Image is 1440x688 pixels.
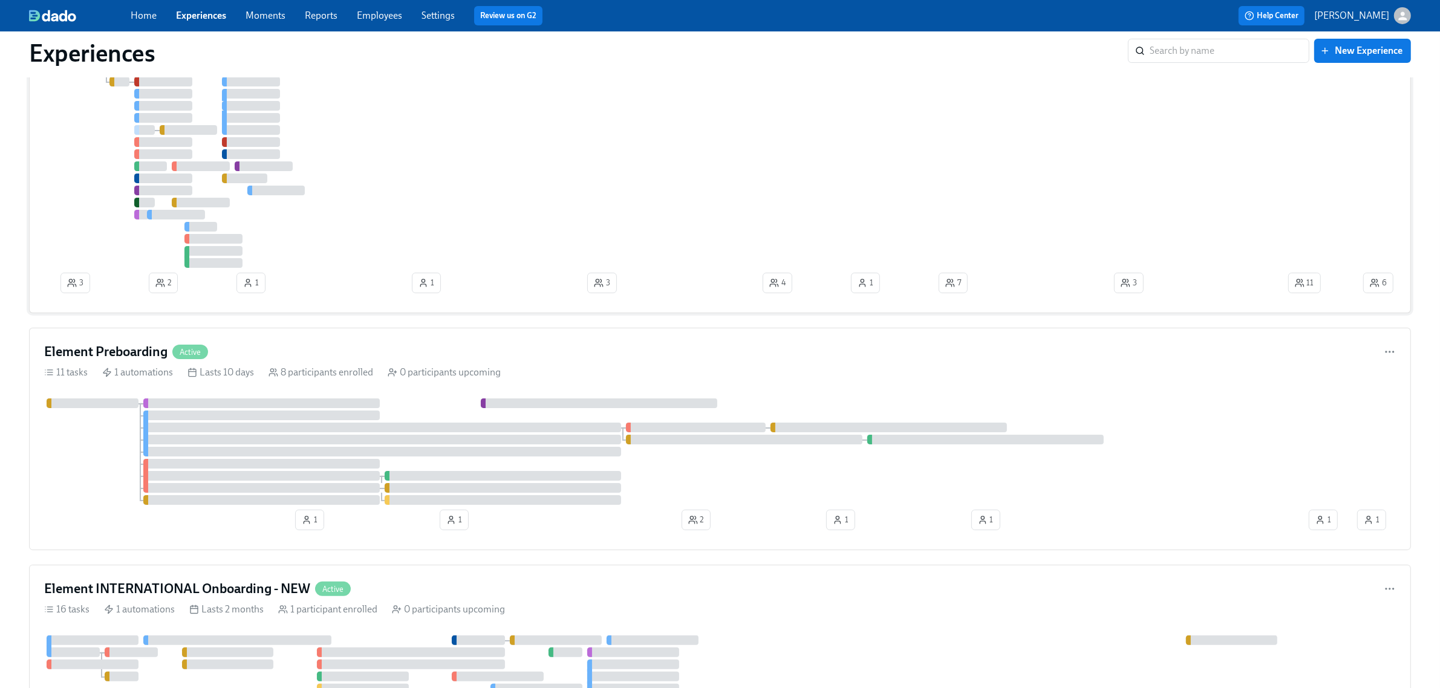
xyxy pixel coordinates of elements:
input: Search by name [1150,39,1309,63]
div: 16 tasks [44,603,90,616]
button: [PERSON_NAME] [1314,7,1411,24]
button: 1 [236,273,266,293]
button: 1 [1357,510,1386,530]
a: Home [131,10,157,21]
div: 1 participant enrolled [278,603,377,616]
h4: Element Preboarding [44,343,168,361]
button: 6 [1363,273,1393,293]
span: 2 [155,277,171,289]
button: 4 [763,273,792,293]
a: dado [29,10,131,22]
span: 1 [1364,514,1380,526]
span: New Experience [1323,45,1403,57]
a: Employees [357,10,402,21]
span: Active [315,585,351,594]
button: 2 [682,510,711,530]
span: 4 [769,277,786,289]
button: New Experience [1314,39,1411,63]
span: 1 [419,277,434,289]
img: dado [29,10,76,22]
div: 11 tasks [44,366,88,379]
button: Help Center [1239,6,1305,25]
button: 7 [939,273,968,293]
span: 2 [688,514,704,526]
a: Experiences [176,10,226,21]
span: 1 [243,277,259,289]
div: 1 automations [102,366,173,379]
span: 1 [858,277,873,289]
span: 3 [1121,277,1137,289]
div: 8 participants enrolled [269,366,373,379]
button: 1 [440,510,469,530]
h1: Experiences [29,39,155,68]
a: Moments [246,10,285,21]
span: Active [172,348,208,357]
a: Settings [422,10,455,21]
p: [PERSON_NAME] [1314,9,1389,22]
span: 1 [1315,514,1331,526]
button: 1 [412,273,441,293]
button: 1 [1309,510,1338,530]
div: 0 participants upcoming [392,603,505,616]
span: Help Center [1245,10,1298,22]
span: 7 [945,277,961,289]
div: 1 automations [104,603,175,616]
button: 1 [826,510,855,530]
div: Lasts 10 days [187,366,254,379]
a: Review us on G2 [480,10,536,22]
button: 2 [149,273,178,293]
div: Lasts 2 months [189,603,264,616]
a: Element PreboardingActive11 tasks 1 automations Lasts 10 days 8 participants enrolled 0 participa... [29,328,1411,550]
button: 1 [971,510,1000,530]
a: Reports [305,10,337,21]
span: 11 [1295,277,1314,289]
span: 3 [67,277,83,289]
button: Review us on G2 [474,6,542,25]
span: 1 [446,514,462,526]
button: 11 [1288,273,1321,293]
button: 1 [295,510,324,530]
h4: Element INTERNATIONAL Onboarding - NEW [44,580,310,598]
button: 3 [60,273,90,293]
div: 0 participants upcoming [388,366,501,379]
span: 1 [833,514,849,526]
span: 6 [1370,277,1387,289]
span: 1 [302,514,318,526]
button: 3 [587,273,617,293]
span: 3 [594,277,610,289]
button: 1 [851,273,880,293]
span: 1 [978,514,994,526]
button: 3 [1114,273,1144,293]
